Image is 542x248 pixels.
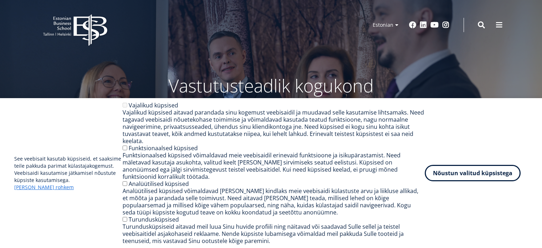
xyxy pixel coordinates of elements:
a: Instagram [442,21,449,29]
div: Turundusküpsiseid aitavad meil luua Sinu huvide profiili ning näitavad või saadavad Sulle sellel ... [123,223,425,244]
label: Vajalikud küpsised [129,101,178,109]
div: Analüütilised küpsised võimaldavad [PERSON_NAME] kindlaks meie veebisaidi külastuste arvu ja liik... [123,187,425,216]
button: Nõustun valitud küpsistega [425,165,521,181]
a: Facebook [409,21,416,29]
label: Turundusküpsised [129,216,179,223]
div: Funktsionaalsed küpsised võimaldavad meie veebisaidil erinevaid funktsioone ja isikupärastamist. ... [123,152,425,180]
p: Vastutusteadlik kogukond [82,75,460,96]
div: Vajalikud küpsised aitavad parandada sinu kogemust veebisaidil ja muudavad selle kasutamise lihts... [123,109,425,145]
a: Linkedin [420,21,427,29]
a: Youtube [430,21,439,29]
p: See veebisait kasutab küpsiseid, et saaksime teile pakkuda parimat külastajakogemust. Veebisaidi ... [14,155,123,191]
a: [PERSON_NAME] rohkem [14,184,74,191]
label: Funktsionaalsed küpsised [129,144,198,152]
label: Analüütilised küpsised [129,180,189,188]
